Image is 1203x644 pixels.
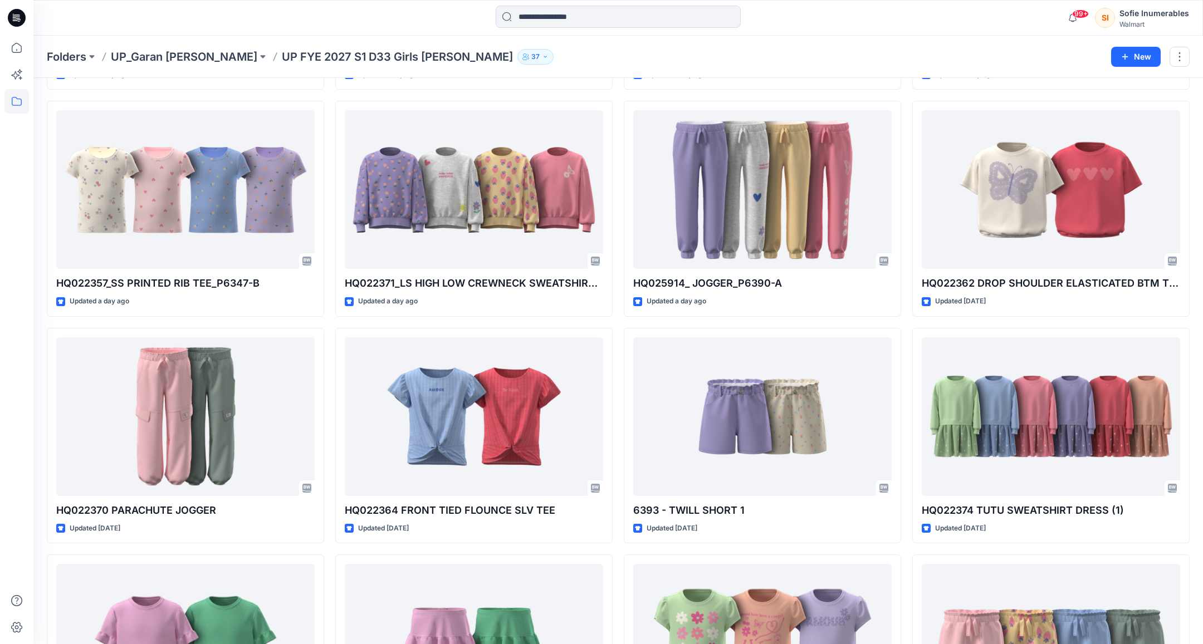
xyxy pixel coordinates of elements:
p: HQ022364 FRONT TIED FLOUNCE SLV TEE [345,503,603,518]
p: HQ022370 PARACHUTE JOGGER [56,503,315,518]
div: Sofie Inumerables [1119,7,1189,20]
button: 37 [517,49,554,65]
p: Updated a day ago [70,296,129,307]
p: Updated a day ago [647,296,706,307]
p: Updated [DATE] [70,523,120,534]
p: HQ022362 DROP SHOULDER ELASTICATED BTM TEE [922,276,1180,291]
p: Updated [DATE] [935,523,986,534]
p: Updated [DATE] [935,296,986,307]
div: SI [1095,8,1115,28]
p: UP FYE 2027 S1 D33 Girls [PERSON_NAME] [282,49,513,65]
p: HQ025914_ JOGGER_P6390-A [633,276,892,291]
p: 37 [531,51,540,63]
p: HQ022374 TUTU SWEATSHIRT DRESS (1) [922,503,1180,518]
div: Walmart [1119,20,1189,28]
button: New [1111,47,1161,67]
a: HQ022362 DROP SHOULDER ELASTICATED BTM TEE [922,110,1180,269]
a: 6393 - TWILL SHORT 1 [633,337,892,496]
a: HQ025914_ JOGGER_P6390-A [633,110,892,269]
a: UP_Garan [PERSON_NAME] [111,49,257,65]
a: HQ022357_SS PRINTED RIB TEE_P6347-B [56,110,315,269]
p: 6393 - TWILL SHORT 1 [633,503,892,518]
p: HQ022357_SS PRINTED RIB TEE_P6347-B [56,276,315,291]
a: HQ022370 PARACHUTE JOGGER [56,337,315,496]
p: Updated [DATE] [358,523,409,534]
p: Updated [DATE] [647,523,697,534]
a: HQ022364 FRONT TIED FLOUNCE SLV TEE [345,337,603,496]
p: HQ022371_LS HIGH LOW CREWNECK SWEATSHIRT_P6440-A [345,276,603,291]
p: Updated a day ago [358,296,418,307]
a: HQ022374 TUTU SWEATSHIRT DRESS (1) [922,337,1180,496]
a: Folders [47,49,86,65]
a: HQ022371_LS HIGH LOW CREWNECK SWEATSHIRT_P6440-A [345,110,603,269]
span: 99+ [1072,9,1089,18]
